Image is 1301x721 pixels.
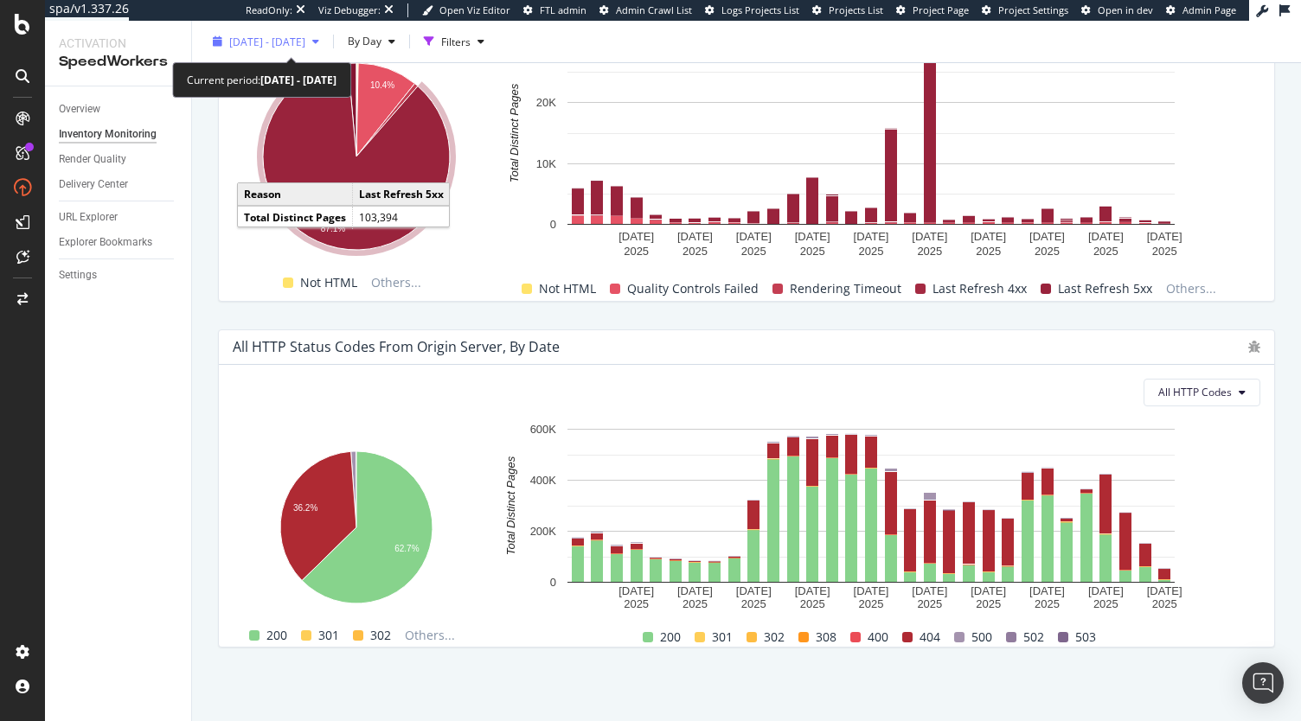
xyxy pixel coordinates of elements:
text: [DATE] [677,584,713,597]
div: Inventory Monitoring [59,125,157,144]
span: 503 [1075,627,1096,648]
text: [DATE] [1029,584,1065,597]
span: Not HTML [300,272,357,293]
span: 400 [868,627,888,648]
a: Projects List [812,3,883,17]
text: [DATE] [1147,584,1182,597]
text: 2025 [683,244,708,257]
a: Settings [59,266,179,284]
a: Overview [59,100,179,118]
div: Filters [441,34,471,48]
div: Current period: [187,70,336,90]
button: All HTTP Codes [1144,379,1260,406]
svg: A chart. [233,442,481,612]
div: SpeedWorkers [59,52,177,72]
a: Inventory Monitoring [59,125,179,144]
button: Filters [417,28,491,55]
a: Render Quality [59,150,179,169]
span: Quality Controls Failed [627,278,759,299]
svg: A chart. [233,54,481,262]
a: Delivery Center [59,175,179,194]
text: 2025 [800,244,825,257]
a: Project Page [896,3,969,17]
text: [DATE] [795,229,830,242]
text: [DATE] [1029,229,1065,242]
a: FTL admin [523,3,586,17]
text: 2025 [741,244,766,257]
span: Open Viz Editor [439,3,510,16]
div: Open Intercom Messenger [1242,662,1284,704]
a: Open Viz Editor [422,3,510,17]
span: 308 [816,627,836,648]
text: 87.1% [321,224,345,233]
div: bug [1248,341,1260,353]
text: [DATE] [1088,584,1124,597]
button: By Day [341,28,402,55]
text: [DATE] [618,229,654,242]
text: 2025 [624,597,649,610]
a: Logs Projects List [705,3,799,17]
text: 2025 [917,597,942,610]
span: Last Refresh 4xx [932,278,1027,299]
text: [DATE] [618,584,654,597]
span: Projects List [829,3,883,16]
span: 301 [712,627,733,648]
text: [DATE] [854,229,889,242]
div: Render Quality [59,150,126,169]
text: [DATE] [736,584,772,597]
text: 0 [550,218,556,231]
span: Rendering Timeout [790,278,901,299]
a: Project Settings [982,3,1068,17]
text: 2025 [1035,244,1060,257]
text: 2025 [917,244,942,257]
text: 20K [536,96,556,109]
a: Open in dev [1081,3,1153,17]
span: 200 [266,625,287,646]
div: All HTTP Status Codes from Origin Server, by Date [233,338,560,355]
span: Admin Page [1182,3,1236,16]
text: [DATE] [1088,229,1124,242]
text: [DATE] [971,229,1006,242]
div: Settings [59,266,97,284]
div: Viz Debugger: [318,3,381,17]
text: [DATE] [1147,229,1182,242]
div: Activation [59,35,177,52]
text: 2025 [859,597,884,610]
text: 2025 [800,597,825,610]
text: 2025 [741,597,766,610]
svg: A chart. [491,420,1251,612]
span: 302 [370,625,391,646]
span: Project Page [913,3,969,16]
span: Last Refresh 5xx [1058,278,1152,299]
text: [DATE] [912,584,947,597]
text: [DATE] [795,584,830,597]
text: 2025 [976,597,1001,610]
text: 2025 [859,244,884,257]
a: Admin Crawl List [599,3,692,17]
div: Overview [59,100,100,118]
span: 500 [971,627,992,648]
a: URL Explorer [59,208,179,227]
span: Logs Projects List [721,3,799,16]
text: 0 [550,576,556,589]
text: 10K [536,156,556,169]
text: [DATE] [736,229,772,242]
text: 2025 [1152,597,1177,610]
span: [DATE] - [DATE] [229,34,305,48]
span: Project Settings [998,3,1068,16]
text: [DATE] [912,229,947,242]
span: Open in dev [1098,3,1153,16]
span: Admin Crawl List [616,3,692,16]
a: Admin Page [1166,3,1236,17]
a: Explorer Bookmarks [59,233,179,252]
div: ReadOnly: [246,3,292,17]
svg: A chart. [491,33,1251,262]
div: URL Explorer [59,208,118,227]
text: 2025 [976,244,1001,257]
span: 502 [1023,627,1044,648]
div: Explorer Bookmarks [59,233,152,252]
